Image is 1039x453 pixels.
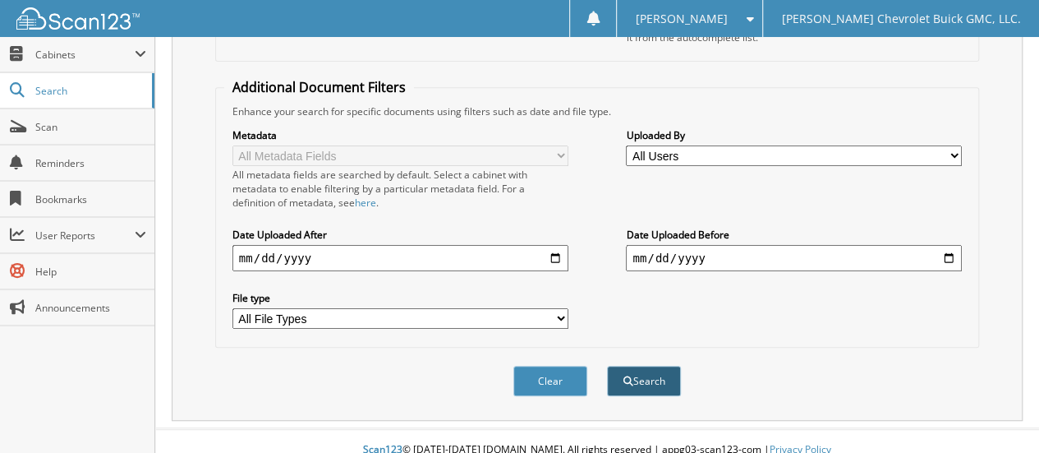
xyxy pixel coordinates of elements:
span: Announcements [35,301,146,315]
iframe: Chat Widget [957,374,1039,453]
span: [PERSON_NAME] [636,14,728,24]
a: here [355,196,376,210]
label: Uploaded By [626,128,962,142]
span: [PERSON_NAME] Chevrolet Buick GMC, LLC. [781,14,1020,24]
label: File type [232,291,568,305]
span: Search [35,84,144,98]
button: Clear [513,366,587,396]
label: Metadata [232,128,568,142]
span: Cabinets [35,48,135,62]
img: scan123-logo-white.svg [16,7,140,30]
legend: Additional Document Filters [224,78,414,96]
span: Help [35,265,146,279]
span: Bookmarks [35,192,146,206]
label: Date Uploaded Before [626,228,962,242]
input: end [626,245,962,271]
div: All metadata fields are searched by default. Select a cabinet with metadata to enable filtering b... [232,168,568,210]
input: start [232,245,568,271]
span: Scan [35,120,146,134]
span: User Reports [35,229,135,243]
label: Date Uploaded After [232,228,568,242]
span: Reminders [35,156,146,170]
button: Search [607,366,681,396]
div: Enhance your search for specific documents using filters such as date and file type. [224,104,970,118]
